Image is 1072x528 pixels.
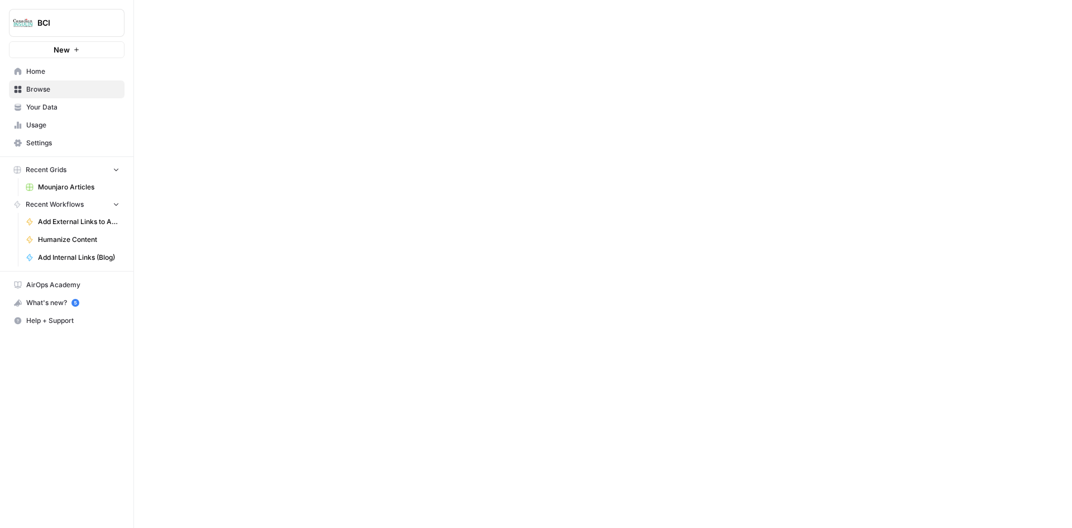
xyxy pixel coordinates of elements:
button: Workspace: BCI [9,9,125,37]
div: What's new? [9,294,124,311]
span: Browse [26,84,119,94]
a: Your Data [9,98,125,116]
a: Mounjaro Articles [21,178,125,196]
a: Settings [9,134,125,152]
span: Usage [26,120,119,130]
a: Add Internal Links (Blog) [21,249,125,267]
text: 5 [74,300,76,306]
span: Help + Support [26,316,119,326]
a: Usage [9,116,125,134]
button: Recent Grids [9,161,125,178]
a: Humanize Content [21,231,125,249]
span: BCI [37,17,105,28]
button: Help + Support [9,312,125,330]
span: Settings [26,138,119,148]
span: Mounjaro Articles [38,182,119,192]
a: AirOps Academy [9,276,125,294]
span: New [54,44,70,55]
a: 5 [71,299,79,307]
a: Browse [9,80,125,98]
a: Add External Links to Article [21,213,125,231]
a: Home [9,63,125,80]
span: Humanize Content [38,235,119,245]
span: Your Data [26,102,119,112]
span: Add Internal Links (Blog) [38,253,119,263]
button: New [9,41,125,58]
img: BCI Logo [13,13,33,33]
span: Add External Links to Article [38,217,119,227]
span: AirOps Academy [26,280,119,290]
span: Recent Grids [26,165,66,175]
button: What's new? 5 [9,294,125,312]
span: Recent Workflows [26,199,84,210]
button: Recent Workflows [9,196,125,213]
span: Home [26,66,119,77]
